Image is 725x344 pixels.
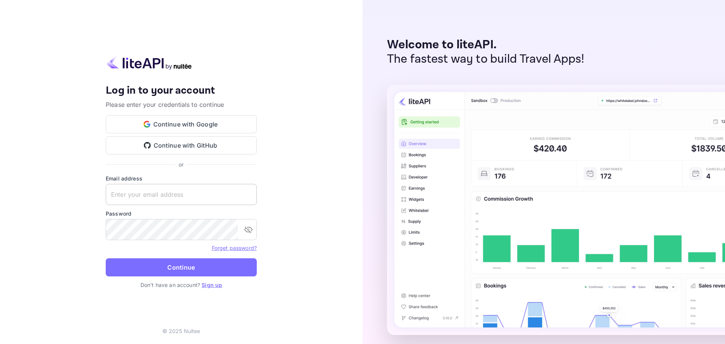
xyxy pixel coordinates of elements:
p: Please enter your credentials to continue [106,100,257,109]
label: Password [106,210,257,218]
button: Continue [106,258,257,276]
p: Don't have an account? [106,281,257,289]
button: toggle password visibility [241,222,256,237]
button: Continue with Google [106,115,257,133]
a: Forget password? [212,245,257,251]
a: Forget password? [212,244,257,251]
p: © 2025 Nuitee [162,327,201,335]
button: Continue with GitHub [106,136,257,154]
a: Sign up [202,282,222,288]
input: Enter your email address [106,184,257,205]
p: The fastest way to build Travel Apps! [387,52,585,66]
label: Email address [106,174,257,182]
img: liteapi [106,55,193,70]
h4: Log in to your account [106,84,257,97]
p: Welcome to liteAPI. [387,38,585,52]
p: or [179,160,184,168]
